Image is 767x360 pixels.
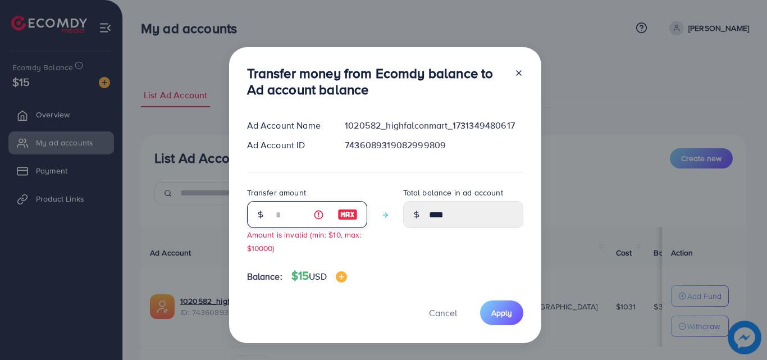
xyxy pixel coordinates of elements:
h4: $15 [291,269,347,283]
img: image [336,271,347,282]
span: Balance: [247,270,282,283]
img: image [337,208,358,221]
span: Cancel [429,307,457,319]
small: Amount is invalid (min: $10, max: $10000) [247,229,362,253]
div: Ad Account ID [238,139,336,152]
h3: Transfer money from Ecomdy balance to Ad account balance [247,65,505,98]
div: Ad Account Name [238,119,336,132]
button: Apply [480,300,523,325]
button: Cancel [415,300,471,325]
span: Apply [491,307,512,318]
span: USD [309,270,326,282]
div: 1020582_highfalconmart_1731349480617 [336,119,532,132]
label: Transfer amount [247,187,306,198]
label: Total balance in ad account [403,187,503,198]
div: 7436089319082999809 [336,139,532,152]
